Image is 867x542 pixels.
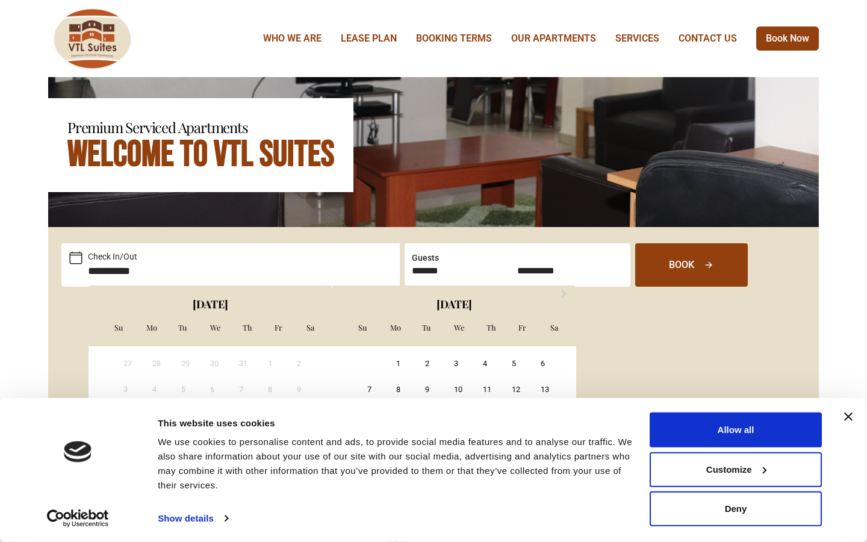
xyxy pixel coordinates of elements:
div: Sa [536,314,565,340]
div: Su [100,314,129,340]
div: Choose Monday, September 8th, 2025 [382,376,411,402]
div: Th [228,314,257,340]
div: Not available Tuesday, August 5th, 2025 [167,376,196,402]
label: Guests [412,252,623,264]
div: Not available Sunday, July 27th, 2025 [109,350,138,376]
a: LEASE PLAN [341,31,397,46]
div: Mo [376,314,405,340]
div: Not available Monday, July 28th, 2025 [138,350,167,376]
a: OUR APARTMENTS [511,31,596,46]
div: Choose Friday, September 5th, 2025 [497,350,526,376]
div: Su [344,314,373,340]
div: Fr [260,314,289,340]
div: Fr [504,314,533,340]
div: Not available Sunday, August 3rd, 2025 [109,376,138,402]
div: Not available Thursday, July 31st, 2025 [225,350,253,376]
div: Choose Wednesday, September 3rd, 2025 [440,350,468,376]
div: Choose Sunday, August 31st, 2025 [353,357,382,366]
div: Not available Thursday, August 7th, 2025 [225,376,253,402]
button: Close banner [844,413,853,421]
button: Next Month [556,287,575,307]
div: Not available Saturday, August 2nd, 2025 [282,350,311,376]
div: Sa [292,314,321,340]
div: month 2025-09 [336,350,572,481]
div: Choose Saturday, September 6th, 2025 [526,350,555,376]
div: We [196,314,225,340]
h1: Premium Serviced Apartments [67,117,334,137]
div: Tu [408,314,437,340]
div: This website uses cookies [158,416,636,430]
div: Choose Sunday, September 7th, 2025 [353,376,382,402]
a: BOOKING TERMS [416,31,492,46]
div: Mo [132,314,161,340]
button: Deny [650,491,822,526]
div: Choose Friday, September 12th, 2025 [497,376,526,402]
div: Not available Tuesday, July 29th, 2025 [167,350,196,376]
a: Book Now [756,26,819,51]
button: Allow all [650,413,822,447]
a: SERVICES [615,31,659,46]
img: logo [64,441,92,463]
div: Not available Saturday, August 9th, 2025 [282,376,311,402]
div: Choose Saturday, September 13th, 2025 [526,376,555,402]
div: Th [472,314,501,340]
div: Choose Tuesday, September 2nd, 2025 [411,350,440,376]
div: We use cookies to personalise content and ads, to provide social media features and to analyse ou... [158,435,636,493]
a: Show details [158,509,228,528]
a: WHO WE ARE [263,31,322,46]
div: Not available Monday, August 4th, 2025 [138,376,167,402]
h2: Welcome to VTL Suites [67,137,334,173]
div: Not available Wednesday, August 6th, 2025 [196,376,225,402]
div: Choose Thursday, September 4th, 2025 [468,350,497,376]
button: Book [635,243,748,287]
div: Not available Wednesday, July 30th, 2025 [196,350,225,376]
div: Not available Friday, August 1st, 2025 [253,350,282,376]
a: CONTACT US [679,31,737,46]
div: Choose Monday, September 1st, 2025 [382,350,411,376]
a: Usercentrics Cookiebot - opens in a new window [25,509,131,528]
div: [DATE] [342,296,567,313]
div: Not available Friday, August 8th, 2025 [253,376,282,402]
div: Choose Tuesday, September 9th, 2025 [411,376,440,402]
label: Check In/Out [88,251,393,263]
div: Tu [164,314,193,340]
div: Choose Wednesday, September 10th, 2025 [440,376,468,402]
button: Customize [650,452,822,487]
div: [DATE] [98,296,323,313]
img: VTL Suites logo [48,8,135,69]
div: month 2025-08 [92,350,328,506]
div: We [440,314,468,340]
div: Choose Thursday, September 11th, 2025 [468,376,497,402]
